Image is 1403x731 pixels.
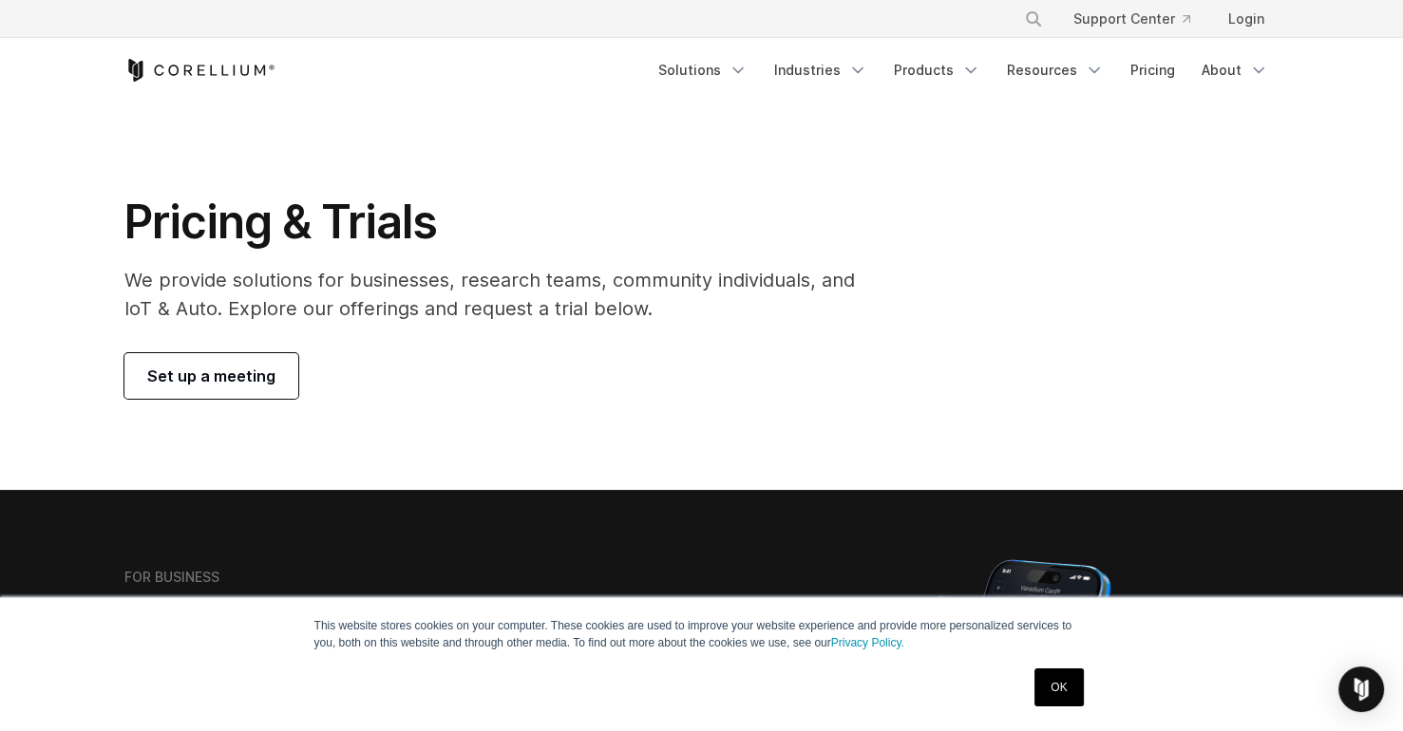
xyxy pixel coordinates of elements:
[995,53,1115,87] a: Resources
[1338,666,1384,712] div: Open Intercom Messenger
[763,53,879,87] a: Industries
[1190,53,1280,87] a: About
[1213,2,1280,36] a: Login
[1001,2,1280,36] div: Navigation Menu
[124,353,298,399] a: Set up a meeting
[124,266,882,323] p: We provide solutions for businesses, research teams, community individuals, and IoT & Auto. Explo...
[1119,53,1186,87] a: Pricing
[1016,2,1051,36] button: Search
[831,636,904,649] a: Privacy Policy.
[124,569,219,586] h6: FOR BUSINESS
[124,59,275,82] a: Corellium Home
[882,53,992,87] a: Products
[1058,2,1205,36] a: Support Center
[147,365,275,387] span: Set up a meeting
[647,53,759,87] a: Solutions
[314,617,1090,651] p: This website stores cookies on your computer. These cookies are used to improve your website expe...
[647,53,1280,87] div: Navigation Menu
[124,194,882,251] h1: Pricing & Trials
[1034,668,1083,706] a: OK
